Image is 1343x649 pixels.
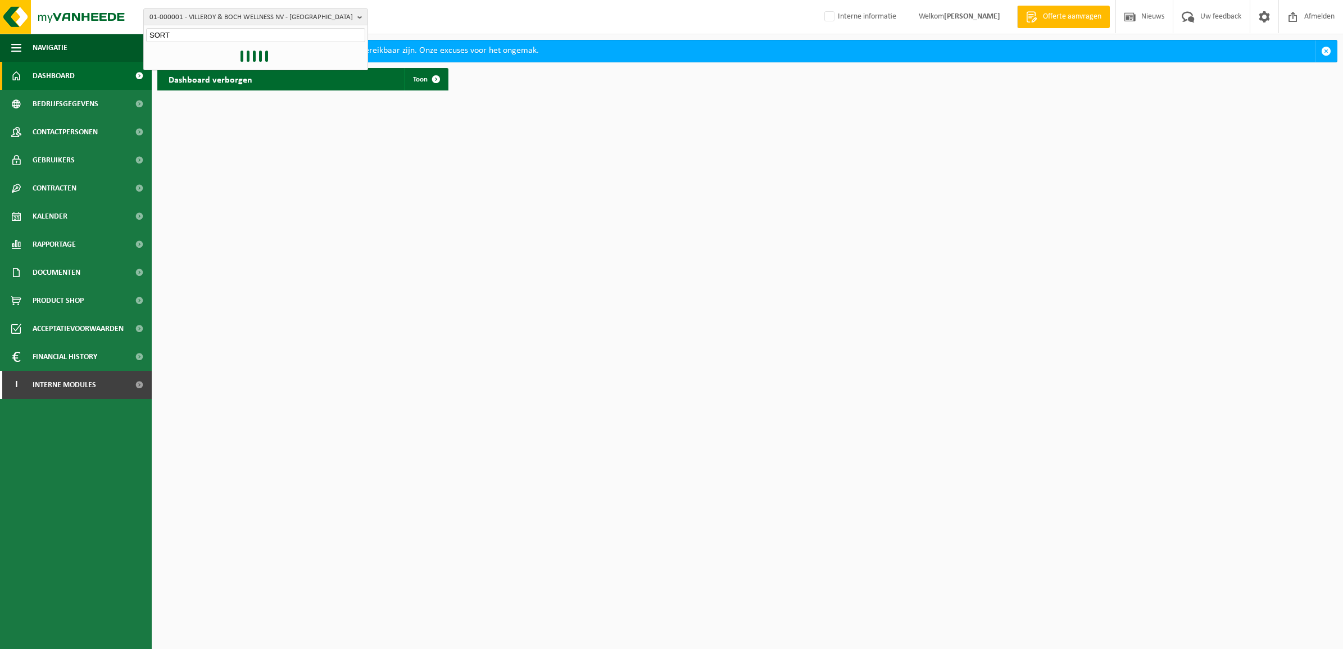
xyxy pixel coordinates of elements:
[33,118,98,146] span: Contactpersonen
[157,68,264,90] h2: Dashboard verborgen
[944,12,1000,21] strong: [PERSON_NAME]
[33,202,67,230] span: Kalender
[33,371,96,399] span: Interne modules
[822,8,896,25] label: Interne informatie
[1017,6,1110,28] a: Offerte aanvragen
[11,371,21,399] span: I
[33,146,75,174] span: Gebruikers
[149,9,353,26] span: 01-000001 - VILLEROY & BOCH WELLNESS NV - [GEOGRAPHIC_DATA]
[33,174,76,202] span: Contracten
[404,68,447,90] a: Toon
[143,8,368,25] button: 01-000001 - VILLEROY & BOCH WELLNESS NV - [GEOGRAPHIC_DATA]
[33,62,75,90] span: Dashboard
[33,287,84,315] span: Product Shop
[33,34,67,62] span: Navigatie
[1040,11,1104,22] span: Offerte aanvragen
[146,28,365,42] input: Zoeken naar gekoppelde vestigingen
[413,76,428,83] span: Toon
[33,258,80,287] span: Documenten
[178,40,1315,62] div: Deze avond zal MyVanheede van 18u tot 21u niet bereikbaar zijn. Onze excuses voor het ongemak.
[33,230,76,258] span: Rapportage
[33,90,98,118] span: Bedrijfsgegevens
[33,343,97,371] span: Financial History
[33,315,124,343] span: Acceptatievoorwaarden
